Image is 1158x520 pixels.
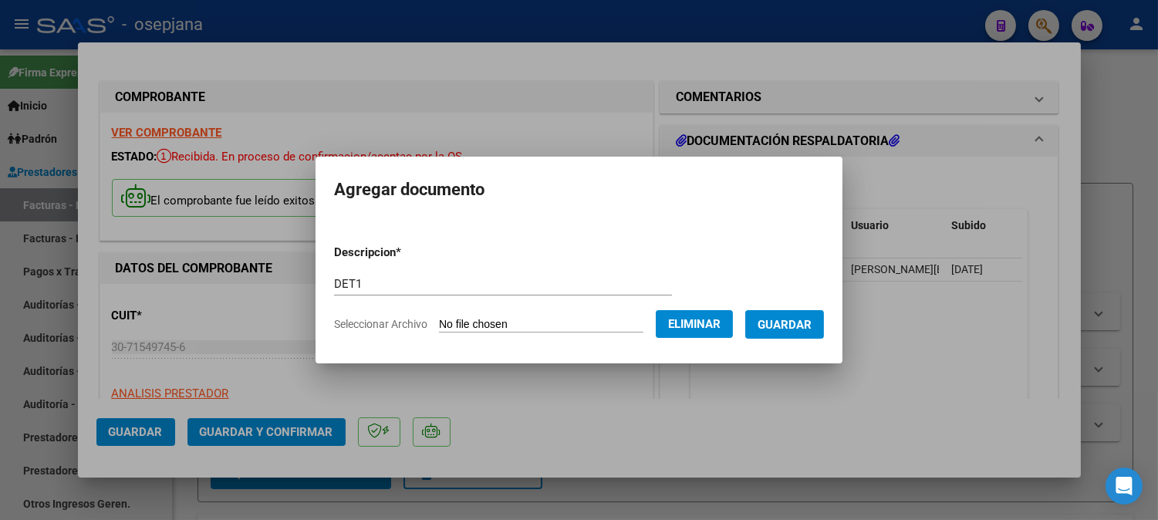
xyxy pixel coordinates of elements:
[745,310,824,339] button: Guardar
[334,318,427,330] span: Seleccionar Archivo
[656,310,733,338] button: Eliminar
[758,318,812,332] span: Guardar
[1106,468,1143,505] div: Open Intercom Messenger
[334,244,481,262] p: Descripcion
[668,317,721,331] span: Eliminar
[334,175,824,204] h2: Agregar documento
